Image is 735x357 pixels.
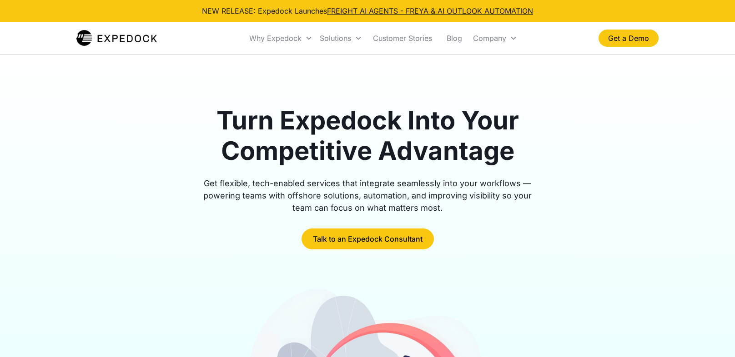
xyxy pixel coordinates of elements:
[366,23,439,54] a: Customer Stories
[469,23,521,54] div: Company
[439,23,469,54] a: Blog
[690,313,735,357] iframe: Chat Widget
[316,23,366,54] div: Solutions
[302,228,434,249] a: Talk to an Expedock Consultant
[473,34,506,43] div: Company
[76,29,157,47] a: home
[249,34,302,43] div: Why Expedock
[327,6,533,15] a: FREIGHT AI AGENTS - FREYA & AI OUTLOOK AUTOMATION
[193,177,542,214] div: Get flexible, tech-enabled services that integrate seamlessly into your workflows — powering team...
[202,5,533,16] div: NEW RELEASE: Expedock Launches
[599,30,659,47] a: Get a Demo
[193,105,542,166] h1: Turn Expedock Into Your Competitive Advantage
[76,29,157,47] img: Expedock Logo
[246,23,316,54] div: Why Expedock
[320,34,351,43] div: Solutions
